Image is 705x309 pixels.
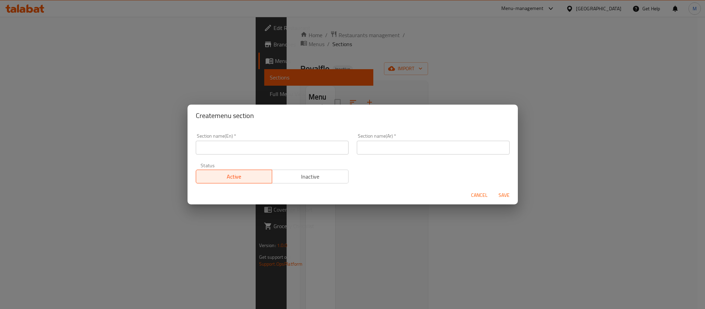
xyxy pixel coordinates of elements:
span: Inactive [275,172,346,182]
h2: Create menu section [196,110,510,121]
button: Save [493,189,515,202]
span: Active [199,172,270,182]
input: Please enter section name(en) [196,141,349,154]
input: Please enter section name(ar) [357,141,510,154]
button: Inactive [272,170,349,183]
button: Active [196,170,273,183]
span: Save [496,191,512,200]
button: Cancel [468,189,490,202]
span: Cancel [471,191,488,200]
